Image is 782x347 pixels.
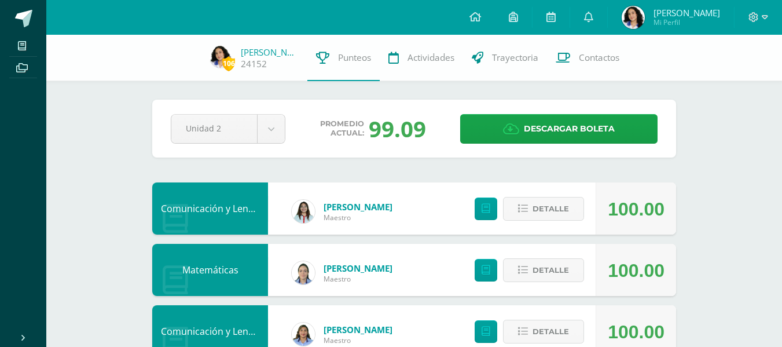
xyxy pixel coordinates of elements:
[533,321,569,342] span: Detalle
[292,261,315,284] img: 564a5008c949b7a933dbd60b14cd9c11.png
[460,114,658,144] a: Descargar boleta
[324,201,392,213] a: [PERSON_NAME]
[380,35,463,81] a: Actividades
[186,115,243,142] span: Unidad 2
[241,58,267,70] a: 24152
[369,114,426,144] div: 99.09
[324,213,392,222] span: Maestro
[533,198,569,220] span: Detalle
[171,115,285,143] a: Unidad 2
[152,244,268,296] div: Matemáticas
[524,115,615,143] span: Descargar boleta
[320,119,364,138] span: Promedio actual:
[579,52,619,64] span: Contactos
[324,335,392,345] span: Maestro
[307,35,380,81] a: Punteos
[152,182,268,235] div: Comunicación y Lenguaje, Idioma Extranjero
[503,197,584,221] button: Detalle
[608,183,664,235] div: 100.00
[338,52,371,64] span: Punteos
[622,6,645,29] img: f913bc69c2c4e95158e6b40bfab6bd90.png
[241,46,299,58] a: [PERSON_NAME]
[503,258,584,282] button: Detalle
[533,260,569,281] span: Detalle
[463,35,547,81] a: Trayectoria
[324,274,392,284] span: Maestro
[292,323,315,346] img: d5f85972cab0d57661bd544f50574cc9.png
[292,200,315,223] img: 55024ff72ee8ba09548f59c7b94bba71.png
[222,56,235,71] span: 106
[547,35,628,81] a: Contactos
[653,17,720,27] span: Mi Perfil
[209,45,232,68] img: f913bc69c2c4e95158e6b40bfab6bd90.png
[324,324,392,335] a: [PERSON_NAME]
[653,7,720,19] span: [PERSON_NAME]
[503,320,584,344] button: Detalle
[608,244,664,297] div: 100.00
[492,52,538,64] span: Trayectoria
[324,262,392,274] a: [PERSON_NAME]
[407,52,454,64] span: Actividades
